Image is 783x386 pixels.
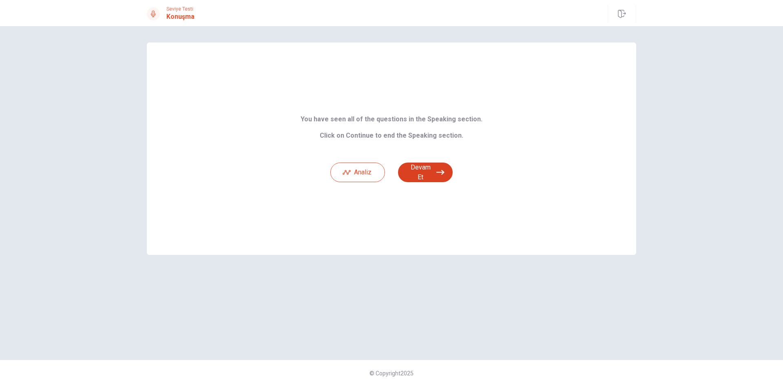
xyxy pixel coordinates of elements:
span: © Copyright 2025 [369,370,414,377]
button: Devam Et [398,163,453,182]
b: You have seen all of the questions in the Speaking section. Click on Continue to end the Speaking... [301,115,482,139]
h1: Konuşma [166,12,195,22]
span: Seviye Testi [166,6,195,12]
button: Analiz [330,163,385,182]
